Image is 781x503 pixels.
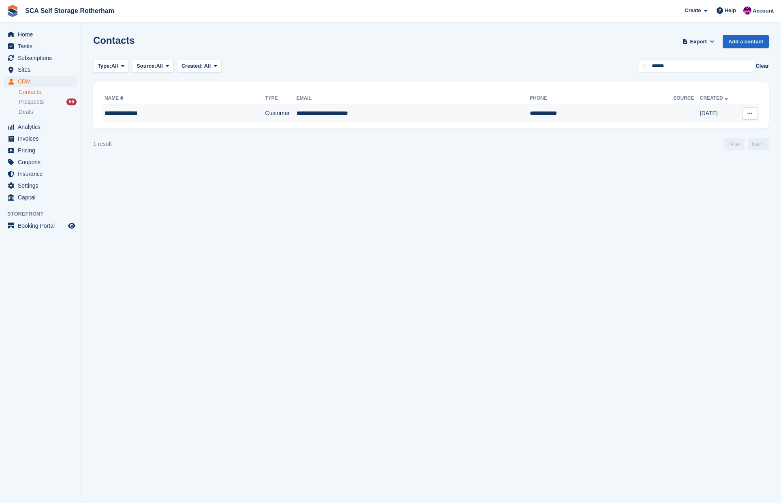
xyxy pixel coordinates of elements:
span: Source: [137,62,156,70]
a: Next [748,138,769,150]
span: Prospects [19,98,44,106]
span: All [204,63,211,69]
button: Clear [755,62,769,70]
a: menu [4,76,77,87]
a: Previous [723,138,745,150]
a: Preview store [67,221,77,231]
td: Customer [265,105,297,122]
span: Type: [98,62,111,70]
span: Analytics [18,121,66,133]
a: SCA Self Storage Rotherham [22,4,117,17]
th: Source [673,92,700,105]
div: 56 [66,98,77,105]
button: Created: All [177,60,222,73]
button: Type: All [93,60,129,73]
td: [DATE] [700,105,738,122]
div: 1 result [93,140,112,148]
span: Home [18,29,66,40]
span: Created: [181,63,203,69]
a: Contacts [19,88,77,96]
span: Subscriptions [18,52,66,64]
span: Create [685,6,701,15]
a: menu [4,156,77,168]
span: All [156,62,163,70]
span: Capital [18,192,66,203]
span: All [111,62,118,70]
span: Storefront [7,210,81,218]
nav: Page [722,138,770,150]
button: Source: All [132,60,174,73]
a: menu [4,52,77,64]
h1: Contacts [93,35,135,46]
a: menu [4,133,77,144]
th: Type [265,92,297,105]
span: Pricing [18,145,66,156]
span: CRM [18,76,66,87]
a: menu [4,168,77,180]
th: Email [297,92,530,105]
span: Invoices [18,133,66,144]
button: Export [681,35,716,48]
a: Prospects 56 [19,98,77,106]
a: Name [105,95,125,101]
span: Tasks [18,41,66,52]
span: Help [725,6,736,15]
a: menu [4,29,77,40]
a: menu [4,180,77,191]
img: stora-icon-8386f47178a22dfd0bd8f6a31ec36ba5ce8667c1dd55bd0f319d3a0aa187defe.svg [6,5,19,17]
span: Account [753,7,774,15]
a: Deals [19,108,77,116]
a: menu [4,121,77,133]
th: Phone [530,92,673,105]
a: menu [4,220,77,231]
span: Deals [19,108,33,116]
a: Created [700,95,730,101]
span: Export [690,38,707,46]
a: menu [4,41,77,52]
a: menu [4,192,77,203]
img: Sam Chapman [743,6,751,15]
span: Coupons [18,156,66,168]
a: menu [4,64,77,75]
a: menu [4,145,77,156]
a: Add a contact [723,35,769,48]
span: Booking Portal [18,220,66,231]
span: Insurance [18,168,66,180]
span: Sites [18,64,66,75]
span: Settings [18,180,66,191]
